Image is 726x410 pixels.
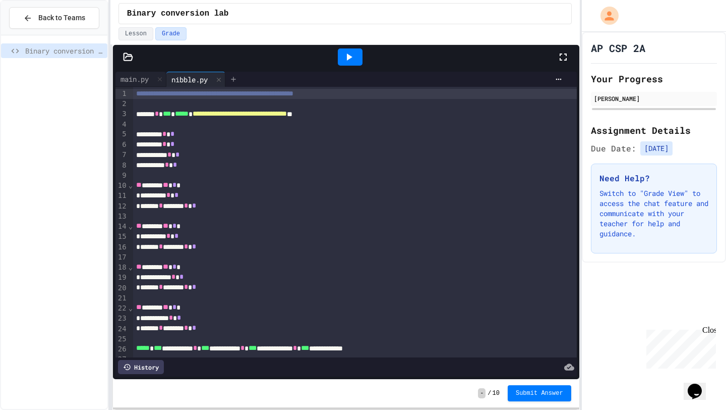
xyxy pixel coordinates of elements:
[115,74,154,84] div: main.py
[115,314,128,324] div: 23
[640,141,673,156] span: [DATE]
[9,7,99,29] button: Back to Teams
[115,150,128,160] div: 7
[642,326,716,369] iframe: chat widget
[115,191,128,201] div: 11
[115,283,128,293] div: 20
[516,389,563,397] span: Submit Answer
[115,324,128,334] div: 24
[590,4,621,27] div: My Account
[115,89,128,99] div: 1
[128,304,133,312] span: Fold line
[115,72,166,87] div: main.py
[4,4,70,64] div: Chat with us now!Close
[115,140,128,150] div: 6
[38,13,85,23] span: Back to Teams
[115,242,128,252] div: 16
[599,172,708,184] h3: Need Help?
[115,222,128,232] div: 14
[508,385,571,401] button: Submit Answer
[115,181,128,191] div: 10
[115,273,128,283] div: 19
[128,222,133,230] span: Fold line
[115,129,128,139] div: 5
[115,161,128,171] div: 8
[115,344,128,354] div: 26
[118,27,153,40] button: Lesson
[591,41,645,55] h1: AP CSP 2A
[118,360,164,374] div: History
[115,293,128,303] div: 21
[115,171,128,181] div: 9
[493,389,500,397] span: 10
[127,8,229,20] span: Binary conversion lab
[488,389,491,397] span: /
[115,99,128,109] div: 2
[599,188,708,239] p: Switch to "Grade View" to access the chat feature and communicate with your teacher for help and ...
[128,181,133,189] span: Fold line
[166,72,225,87] div: nibble.py
[115,212,128,222] div: 13
[684,370,716,400] iframe: chat widget
[128,263,133,271] span: Fold line
[155,27,187,40] button: Grade
[115,263,128,273] div: 18
[115,303,128,314] div: 22
[115,252,128,263] div: 17
[115,232,128,242] div: 15
[478,388,486,398] span: -
[591,142,636,155] span: Due Date:
[115,201,128,212] div: 12
[594,94,714,103] div: [PERSON_NAME]
[115,334,128,344] div: 25
[115,354,128,365] div: 27
[115,109,128,119] div: 3
[115,120,128,130] div: 4
[591,123,717,137] h2: Assignment Details
[591,72,717,86] h2: Your Progress
[25,45,103,56] span: Binary conversion lab
[166,74,213,85] div: nibble.py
